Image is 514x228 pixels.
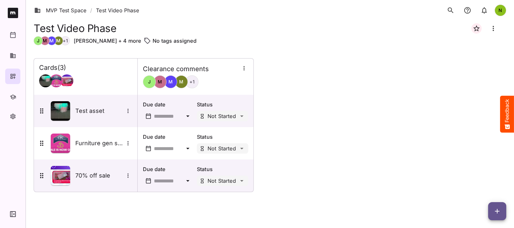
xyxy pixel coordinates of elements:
p: Not Started [208,114,236,119]
div: J [143,75,156,88]
p: No tags assigned [153,37,196,45]
p: [PERSON_NAME] + 4 more [74,37,141,45]
div: + 1 [186,75,198,88]
p: Status [197,133,248,141]
div: M [40,36,49,45]
button: More options for 70% off sale [124,171,132,180]
p: Not Started [208,178,236,183]
button: notifications [461,4,474,17]
span: / [90,6,92,14]
div: + 1 [61,36,70,45]
div: M [54,36,63,45]
h1: Test Video Phase [34,22,116,34]
div: M [47,36,56,45]
a: MVP Test Space [34,6,86,14]
img: tag-outline.svg [144,37,151,45]
p: Due date [143,101,194,108]
button: Feedback [500,96,514,133]
p: Not Started [208,146,236,151]
div: N [495,5,506,16]
button: More options for Furniture gen sale message test asset [124,139,132,147]
button: search [444,4,457,17]
div: J [34,36,43,45]
h5: 70% off sale [75,172,124,179]
p: Status [197,165,248,173]
h4: Cards ( 3 ) [39,64,66,72]
p: Due date [143,133,194,141]
div: M [175,75,188,88]
p: Status [197,101,248,108]
div: M [154,75,166,88]
h5: Furniture gen sale message test asset [75,139,124,147]
div: M [164,75,177,88]
img: Asset Thumbnail [51,101,70,121]
img: Asset Thumbnail [51,134,70,153]
button: notifications [478,4,491,17]
button: Board more options [486,21,501,36]
p: Due date [143,165,194,173]
button: More options for Test asset [124,107,132,115]
h4: Clearance comments [143,65,209,73]
h5: Test asset [75,107,124,115]
img: Asset Thumbnail [51,166,70,185]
